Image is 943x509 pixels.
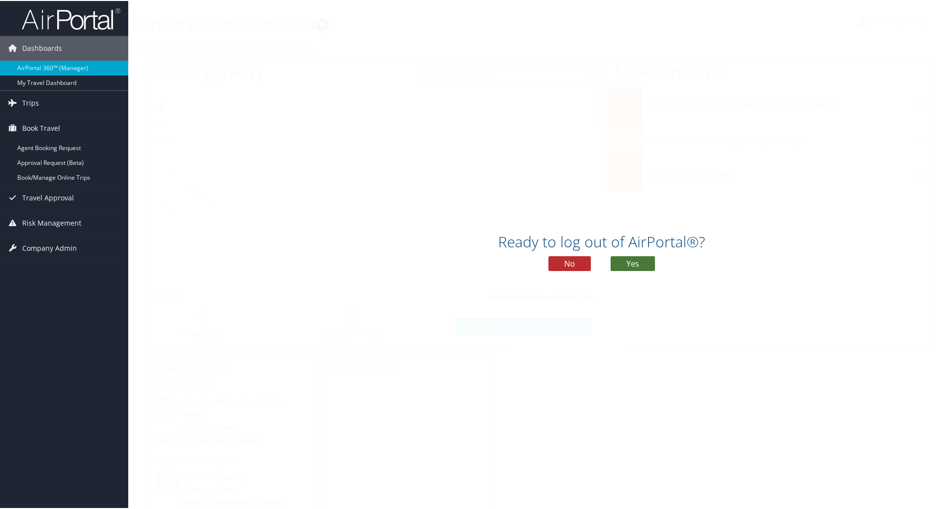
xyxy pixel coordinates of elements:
button: No [548,255,591,270]
span: Company Admin [22,235,77,260]
span: Risk Management [22,210,81,235]
img: airportal-logo.png [22,6,120,30]
span: Trips [22,90,39,115]
span: Travel Approval [22,185,74,209]
button: Yes [611,255,655,270]
span: Dashboards [22,35,62,60]
span: Book Travel [22,115,60,140]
